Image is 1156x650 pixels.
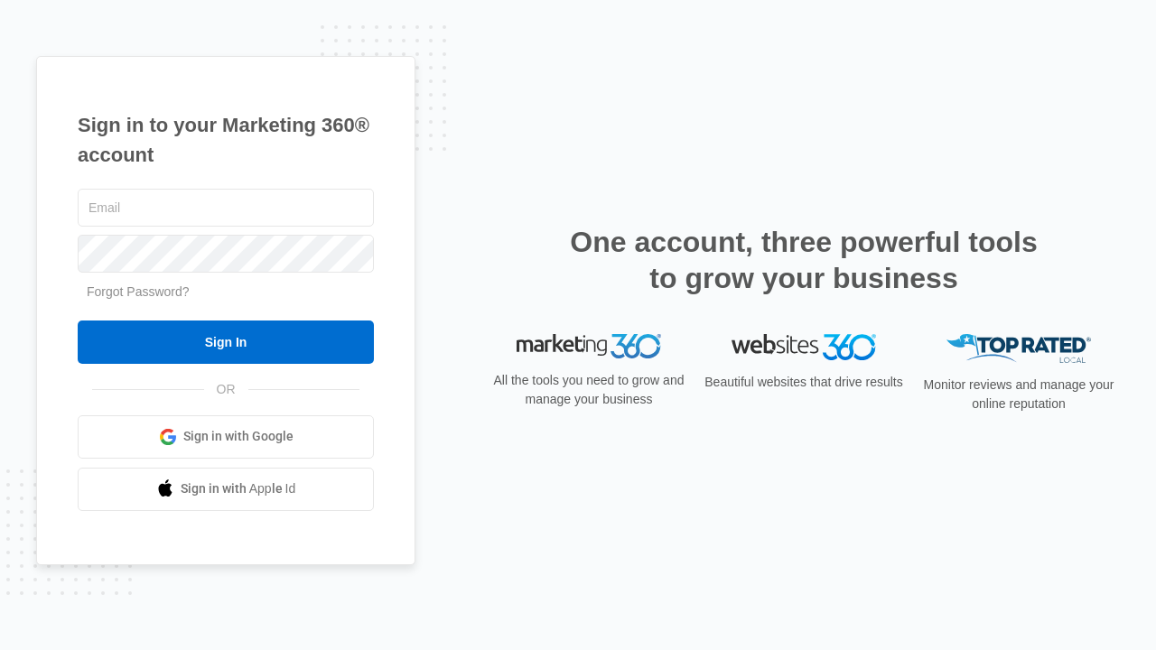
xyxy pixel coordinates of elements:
[732,334,876,360] img: Websites 360
[78,189,374,227] input: Email
[946,334,1091,364] img: Top Rated Local
[87,284,190,299] a: Forgot Password?
[181,479,296,498] span: Sign in with Apple Id
[517,334,661,359] img: Marketing 360
[78,110,374,170] h1: Sign in to your Marketing 360® account
[918,376,1120,413] p: Monitor reviews and manage your online reputation
[703,373,905,392] p: Beautiful websites that drive results
[78,320,374,364] input: Sign In
[488,371,690,409] p: All the tools you need to grow and manage your business
[564,224,1043,296] h2: One account, three powerful tools to grow your business
[78,468,374,511] a: Sign in with Apple Id
[204,380,248,399] span: OR
[183,427,294,446] span: Sign in with Google
[78,415,374,459] a: Sign in with Google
